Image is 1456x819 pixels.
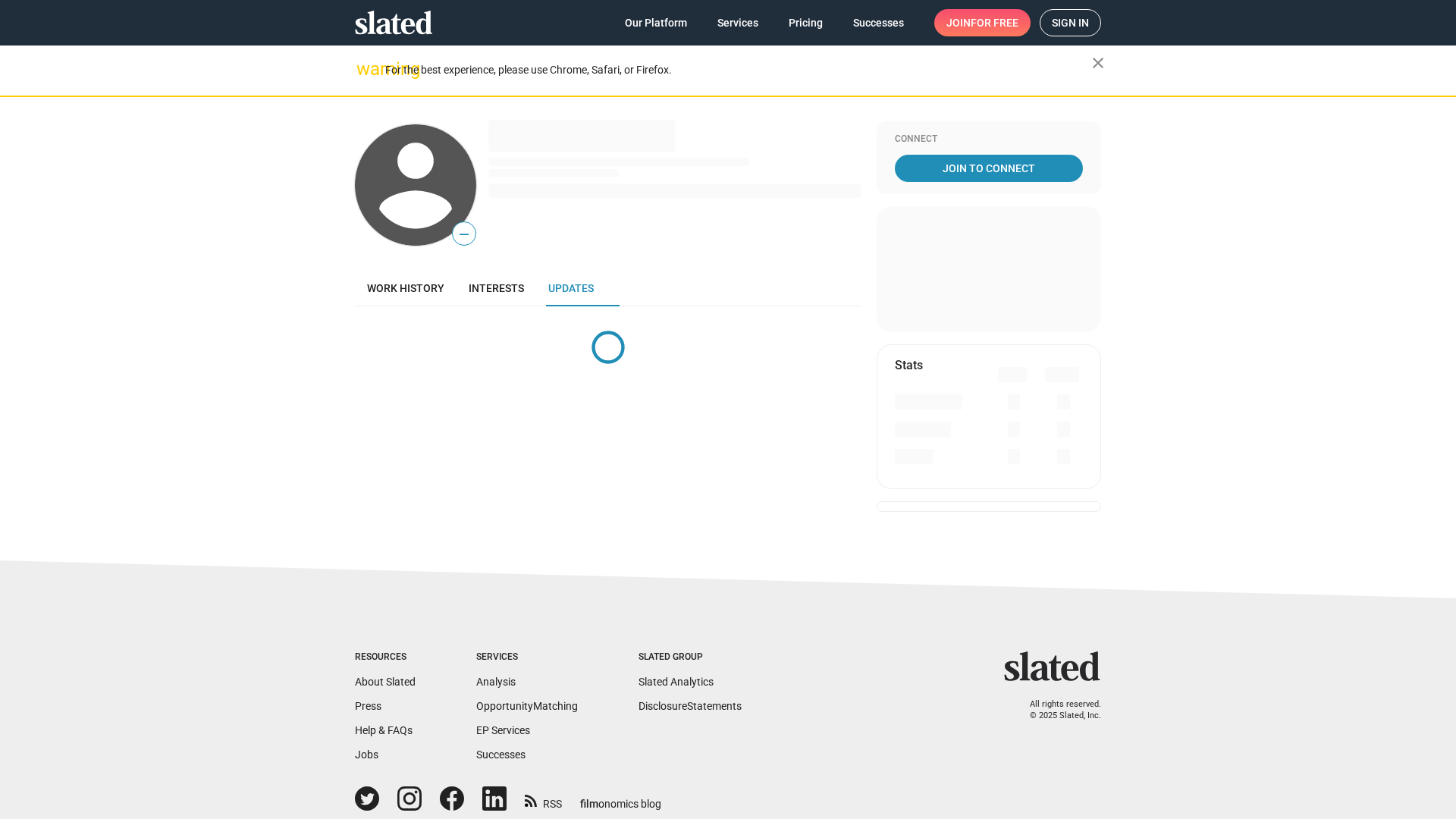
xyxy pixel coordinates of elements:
span: — [453,224,475,244]
span: Join [946,9,1018,36]
a: RSS [525,788,562,811]
div: For the best experience, please use Chrome, Safari, or Firefox. [385,60,1092,80]
a: About Slated [355,676,416,688]
span: Interests [469,282,524,294]
a: Interests [457,270,536,306]
a: DisclosureStatements [639,700,742,712]
a: Jobs [355,748,378,761]
div: Services [476,651,578,664]
mat-icon: close [1089,54,1107,72]
a: Updates [536,270,606,306]
a: Our Platform [613,9,699,36]
div: Resources [355,651,416,664]
span: Our Platform [625,9,687,36]
a: Slated Analytics [639,676,714,688]
a: EP Services [476,724,530,736]
span: Updates [548,282,594,294]
a: Analysis [476,676,516,688]
a: Help & FAQs [355,724,413,736]
mat-icon: warning [356,60,375,78]
span: Work history [367,282,444,294]
span: film [580,798,598,810]
div: Slated Group [639,651,742,664]
a: Joinfor free [934,9,1031,36]
span: Successes [853,9,904,36]
a: Pricing [777,9,835,36]
a: Successes [841,9,916,36]
a: Work history [355,270,457,306]
mat-card-title: Stats [895,357,923,373]
a: Press [355,700,381,712]
span: Sign in [1052,10,1089,36]
span: Pricing [789,9,823,36]
a: OpportunityMatching [476,700,578,712]
span: Services [717,9,758,36]
a: Services [705,9,770,36]
span: for free [971,9,1018,36]
a: Successes [476,748,526,761]
p: All rights reserved. © 2025 Slated, Inc. [1014,699,1101,721]
a: Sign in [1040,9,1101,36]
a: Join To Connect [895,155,1083,182]
span: Join To Connect [898,155,1080,182]
div: Connect [895,133,1083,146]
a: filmonomics blog [580,785,661,811]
